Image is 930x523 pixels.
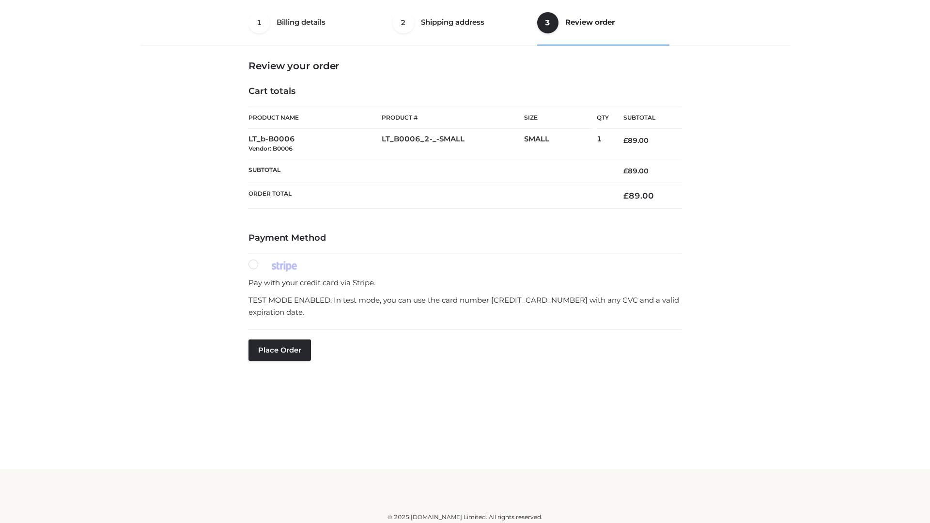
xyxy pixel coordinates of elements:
[248,233,682,244] h4: Payment Method
[597,107,609,129] th: Qty
[382,107,524,129] th: Product #
[623,136,628,145] span: £
[248,129,382,159] td: LT_b-B0006
[144,512,786,522] div: © 2025 [DOMAIN_NAME] Limited. All rights reserved.
[623,136,649,145] bdi: 89.00
[248,60,682,72] h3: Review your order
[597,129,609,159] td: 1
[248,107,382,129] th: Product Name
[248,277,682,289] p: Pay with your credit card via Stripe.
[248,145,293,152] small: Vendor: B0006
[248,294,682,319] p: TEST MODE ENABLED. In test mode, you can use the card number [CREDIT_CARD_NUMBER] with any CVC an...
[248,159,609,183] th: Subtotal
[248,339,311,361] button: Place order
[623,167,649,175] bdi: 89.00
[524,107,592,129] th: Size
[609,107,682,129] th: Subtotal
[382,129,524,159] td: LT_B0006_2-_-SMALL
[623,167,628,175] span: £
[248,183,609,209] th: Order Total
[623,191,654,200] bdi: 89.00
[623,191,629,200] span: £
[248,86,682,97] h4: Cart totals
[524,129,597,159] td: SMALL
